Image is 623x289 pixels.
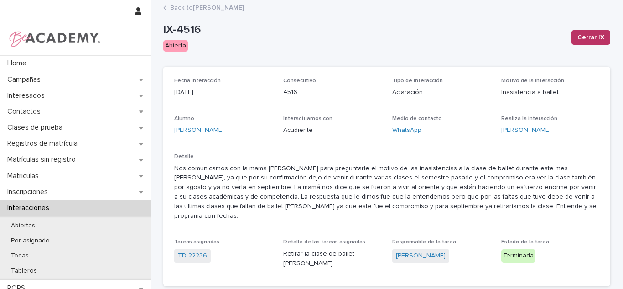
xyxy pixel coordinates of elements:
span: Detalle de las tareas asignadas [283,239,365,245]
a: WhatsApp [392,126,421,135]
p: Acudiente [283,126,381,135]
a: [PERSON_NAME] [396,251,446,261]
span: Alumno [174,116,194,121]
span: Fecha interacción [174,78,221,84]
p: Por asignado [4,237,57,245]
p: Abiertas [4,222,42,230]
span: Responsable de la tarea [392,239,456,245]
span: Interactuamos con [283,116,332,121]
p: Interacciones [4,204,57,212]
div: Terminada [501,249,535,263]
p: Matrículas sin registro [4,155,83,164]
span: Detalle [174,154,194,159]
span: Consecutivo [283,78,316,84]
p: IX-4516 [163,23,564,37]
p: Home [4,59,34,68]
a: Back to[PERSON_NAME] [170,2,244,12]
p: Tableros [4,267,44,275]
p: 4516 [283,88,381,97]
div: Abierta [163,40,188,52]
p: Campañas [4,75,48,84]
p: [DATE] [174,88,272,97]
p: Matriculas [4,172,46,180]
span: Tipo de interacción [392,78,443,84]
p: Interesados [4,91,52,100]
button: Cerrar IX [571,30,610,45]
p: Clases de prueba [4,123,70,132]
span: Tareas asignadas [174,239,219,245]
a: TD-22236 [178,251,207,261]
p: Nos comunicamos con la mamá [PERSON_NAME] para preguntarle el motivo de las inasistencias a la cl... [174,164,599,221]
p: Aclaración [392,88,490,97]
span: Cerrar IX [577,33,604,42]
a: [PERSON_NAME] [501,126,551,135]
span: Medio de contacto [392,116,442,121]
span: Realiza la interacción [501,116,557,121]
p: Registros de matrícula [4,139,85,148]
p: Inasistencia a ballet [501,88,599,97]
p: Retirar la clase de ballet [PERSON_NAME] [283,249,381,268]
img: WPrjXfSUmiLcdUfaYY4Q [7,30,101,48]
a: [PERSON_NAME] [174,126,224,135]
span: Motivo de la interacción [501,78,564,84]
span: Estado de la tarea [501,239,549,245]
p: Inscripciones [4,188,55,196]
p: Contactos [4,107,48,116]
p: Todas [4,252,36,260]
